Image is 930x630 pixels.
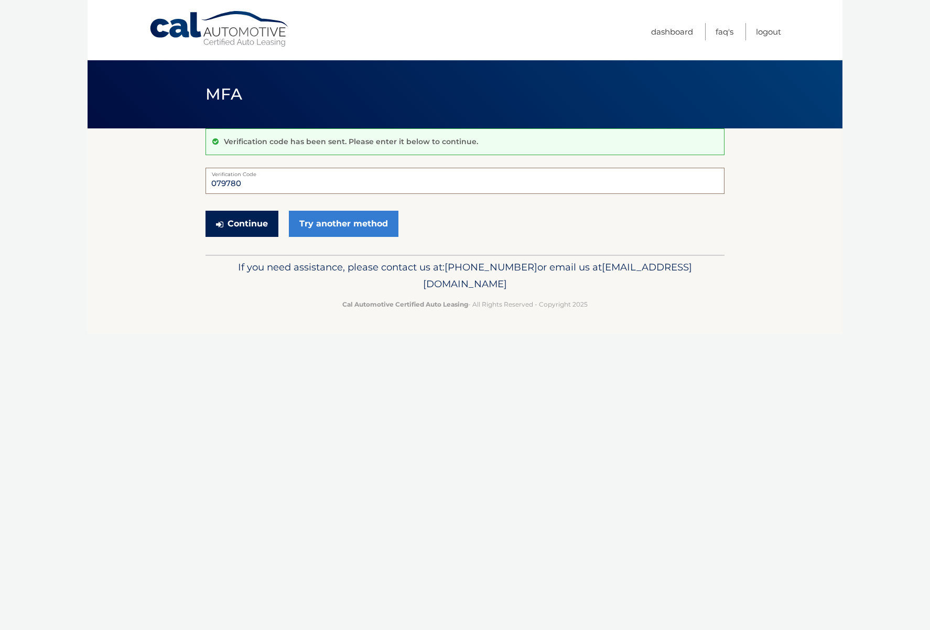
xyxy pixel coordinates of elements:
a: Cal Automotive [149,10,290,48]
p: - All Rights Reserved - Copyright 2025 [212,299,718,310]
strong: Cal Automotive Certified Auto Leasing [342,300,468,308]
label: Verification Code [206,168,724,176]
a: Logout [756,23,781,40]
a: Dashboard [651,23,693,40]
p: Verification code has been sent. Please enter it below to continue. [224,137,478,146]
a: FAQ's [716,23,733,40]
span: MFA [206,84,242,104]
button: Continue [206,211,278,237]
span: [EMAIL_ADDRESS][DOMAIN_NAME] [423,261,692,290]
p: If you need assistance, please contact us at: or email us at [212,259,718,292]
span: [PHONE_NUMBER] [445,261,537,273]
a: Try another method [289,211,398,237]
input: Verification Code [206,168,724,194]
